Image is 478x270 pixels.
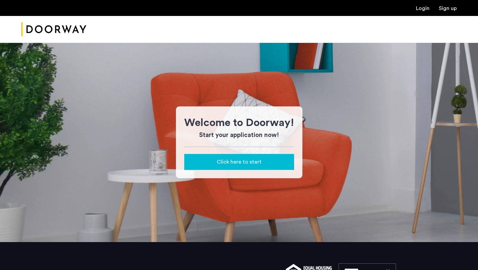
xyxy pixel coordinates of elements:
h1: Welcome to Doorway! [184,115,294,131]
button: button [184,154,294,170]
span: Click here to start [217,158,262,166]
a: Cazamio Logo [21,17,86,42]
a: Login [416,6,430,11]
a: Registration [439,6,457,11]
img: logo [21,17,86,42]
h3: Start your application now! [184,131,294,140]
